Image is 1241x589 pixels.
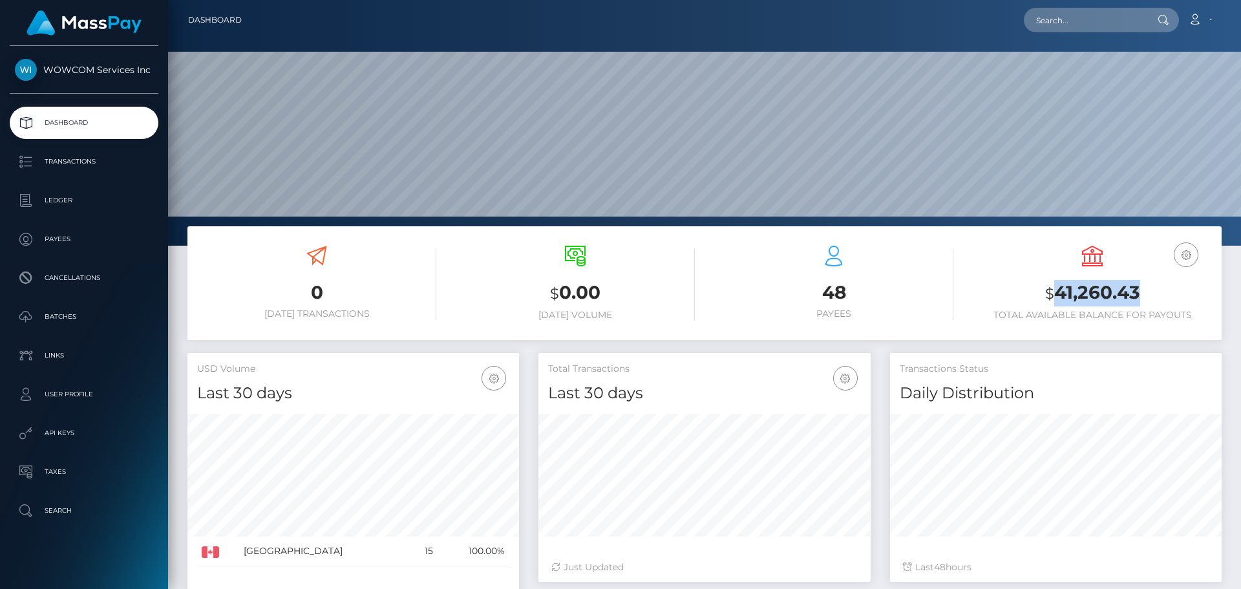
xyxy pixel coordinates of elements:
[197,363,509,376] h5: USD Volume
[15,501,153,520] p: Search
[10,64,158,76] span: WOWCOM Services Inc
[15,346,153,365] p: Links
[239,537,410,566] td: [GEOGRAPHIC_DATA]
[900,382,1212,405] h4: Daily Distribution
[197,382,509,405] h4: Last 30 days
[1024,8,1145,32] input: Search...
[10,301,158,333] a: Batches
[548,363,860,376] h5: Total Transactions
[10,145,158,178] a: Transactions
[10,456,158,488] a: Taxes
[438,537,509,566] td: 100.00%
[27,10,142,36] img: MassPay Logo
[197,280,436,305] h3: 0
[1045,284,1054,303] small: $
[188,6,242,34] a: Dashboard
[10,378,158,411] a: User Profile
[15,152,153,171] p: Transactions
[10,107,158,139] a: Dashboard
[900,363,1212,376] h5: Transactions Status
[973,310,1212,321] h6: Total Available Balance for Payouts
[456,310,695,321] h6: [DATE] Volume
[10,223,158,255] a: Payees
[973,280,1212,306] h3: 41,260.43
[15,113,153,133] p: Dashboard
[551,561,857,574] div: Just Updated
[903,561,1209,574] div: Last hours
[15,230,153,249] p: Payees
[548,382,860,405] h4: Last 30 days
[456,280,695,306] h3: 0.00
[714,280,953,305] h3: 48
[15,385,153,404] p: User Profile
[10,184,158,217] a: Ledger
[10,417,158,449] a: API Keys
[10,495,158,527] a: Search
[410,537,438,566] td: 15
[934,561,946,573] span: 48
[197,308,436,319] h6: [DATE] Transactions
[10,339,158,372] a: Links
[202,546,219,558] img: CA.png
[15,423,153,443] p: API Keys
[550,284,559,303] small: $
[10,262,158,294] a: Cancellations
[15,268,153,288] p: Cancellations
[15,462,153,482] p: Taxes
[714,308,953,319] h6: Payees
[15,307,153,327] p: Batches
[15,191,153,210] p: Ledger
[15,59,37,81] img: WOWCOM Services Inc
